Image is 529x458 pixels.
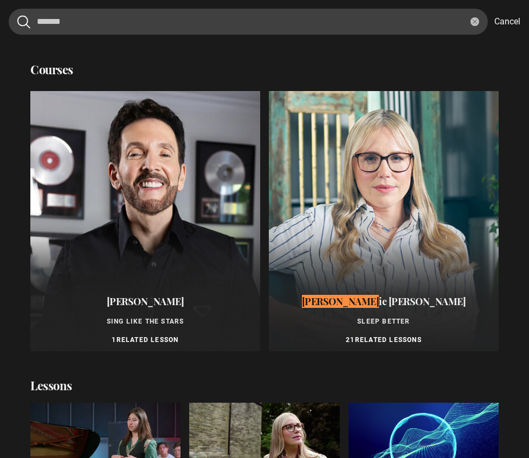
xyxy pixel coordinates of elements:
a: [PERSON_NAME]Sing Like the Stars1Related Lesson [30,91,260,351]
p: 21 Related Lessons [275,335,492,345]
button: Clear the search query [470,17,479,26]
span: ie [PERSON_NAME] [379,295,466,308]
mark: [PERSON_NAME] [302,295,379,308]
span: Sleep Better [357,318,410,325]
button: Submit the search query [17,15,30,29]
span: [PERSON_NAME] [107,295,184,308]
input: Search [9,9,488,35]
p: 1 Related Lesson [37,335,254,345]
a: [PERSON_NAME]ie [PERSON_NAME]Sleep Better21Related Lessons [269,91,499,351]
span: Sing Like the Stars [107,318,184,325]
h2: Courses [30,61,73,78]
button: Cancel [494,15,520,28]
h2: Lessons [30,377,499,394]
